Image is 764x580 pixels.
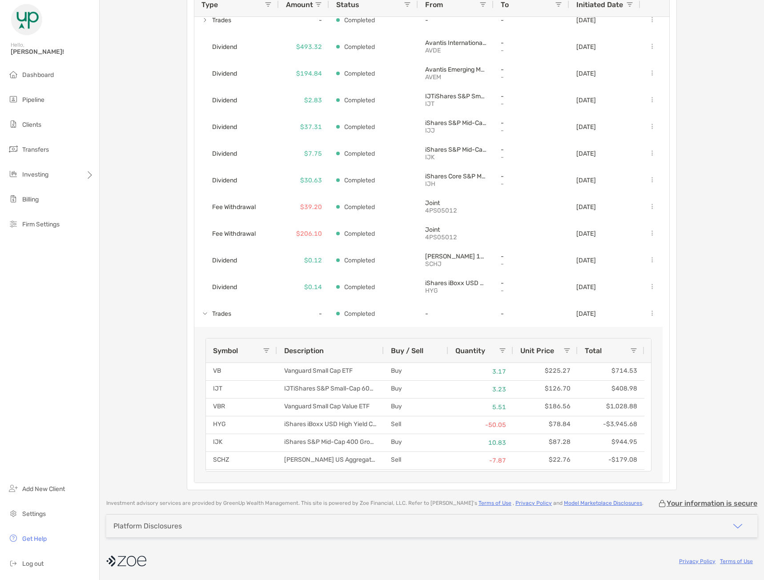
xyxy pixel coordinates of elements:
[384,381,448,398] div: Buy
[201,0,218,9] span: Type
[425,73,487,81] p: AVEM
[425,16,487,24] p: -
[344,175,375,186] p: Completed
[515,500,552,506] a: Privacy Policy
[501,180,562,188] p: -
[344,201,375,213] p: Completed
[106,551,146,571] img: company logo
[11,4,43,36] img: Zoe Logo
[513,416,578,434] div: $78.84
[513,381,578,398] div: $126.70
[576,283,596,291] p: [DATE]
[212,306,231,321] span: Trades
[455,384,506,395] p: 3.23
[22,121,41,129] span: Clients
[679,558,716,564] a: Privacy Policy
[300,121,322,133] p: $37.31
[501,253,562,260] p: -
[455,455,506,466] p: -7.87
[576,0,623,9] span: Initiated Date
[8,193,19,204] img: billing icon
[206,452,277,469] div: SCHZ
[206,470,277,487] div: AVEM
[206,434,277,451] div: IJK
[455,419,506,431] p: -50.05
[425,39,487,47] p: Avantis International Equity ETF
[296,228,322,239] p: $206.10
[501,153,562,161] p: -
[22,71,54,79] span: Dashboard
[425,146,487,153] p: iShares S&P Mid-Cap 400 Growth ETF
[578,470,644,487] div: $4,230.72
[425,0,443,9] span: From
[578,363,644,380] div: $714.53
[425,127,487,134] p: IJJ
[8,94,19,105] img: pipeline icon
[513,452,578,469] div: $22.76
[8,144,19,154] img: transfers icon
[344,121,375,133] p: Completed
[425,310,487,318] p: -
[206,399,277,416] div: VBR
[344,15,375,26] p: Completed
[277,381,384,398] div: IJTiShares S&P Small-Cap 600 Growth ETF
[425,100,487,108] p: IJT
[296,41,322,52] p: $493.32
[425,287,487,294] p: HYG
[344,41,375,52] p: Completed
[22,485,65,493] span: Add New Client
[501,260,562,268] p: -
[22,146,49,153] span: Transfers
[22,535,47,543] span: Get Help
[384,416,448,434] div: Sell
[384,434,448,451] div: Buy
[501,310,562,318] p: -
[8,558,19,568] img: logout icon
[578,416,644,434] div: -$3,945.68
[277,363,384,380] div: Vanguard Small Cap ETF
[344,255,375,266] p: Completed
[720,558,753,564] a: Terms of Use
[576,150,596,157] p: [DATE]
[212,173,237,188] span: Dividend
[425,173,487,180] p: iShares Core S&P Mid-Cap ETF
[578,434,644,451] div: $944.95
[501,287,562,294] p: -
[501,47,562,54] p: -
[300,175,322,186] p: $30.63
[513,434,578,451] div: $87.28
[8,218,19,229] img: firm-settings icon
[277,452,384,469] div: [PERSON_NAME] US Aggregate Bond ETF
[284,346,324,355] span: Description
[11,48,94,56] span: [PERSON_NAME]!
[113,522,182,530] div: Platform Disclosures
[22,96,44,104] span: Pipeline
[425,279,487,287] p: iShares iBoxx USD High Yield Corporate Bond ETF
[344,308,375,319] p: Completed
[300,201,322,213] p: $39.20
[501,73,562,81] p: -
[304,148,322,159] p: $7.75
[8,169,19,179] img: investing icon
[212,200,256,214] span: Fee Withdrawal
[212,146,237,161] span: Dividend
[384,399,448,416] div: Buy
[425,207,487,214] p: 4PS05012
[732,521,743,532] img: icon arrow
[212,120,237,134] span: Dividend
[212,253,237,268] span: Dividend
[212,93,237,108] span: Dividend
[564,500,642,506] a: Model Marketplace Disclosures
[344,68,375,79] p: Completed
[455,346,485,355] span: Quantity
[277,399,384,416] div: Vanguard Small Cap Value ETF
[212,40,237,54] span: Dividend
[455,366,506,377] p: 3.17
[279,300,329,327] div: -
[578,381,644,398] div: $408.98
[425,226,487,234] p: Joint
[384,470,448,487] div: Buy
[455,437,506,448] p: 10.83
[206,381,277,398] div: IJT
[576,16,596,24] p: [DATE]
